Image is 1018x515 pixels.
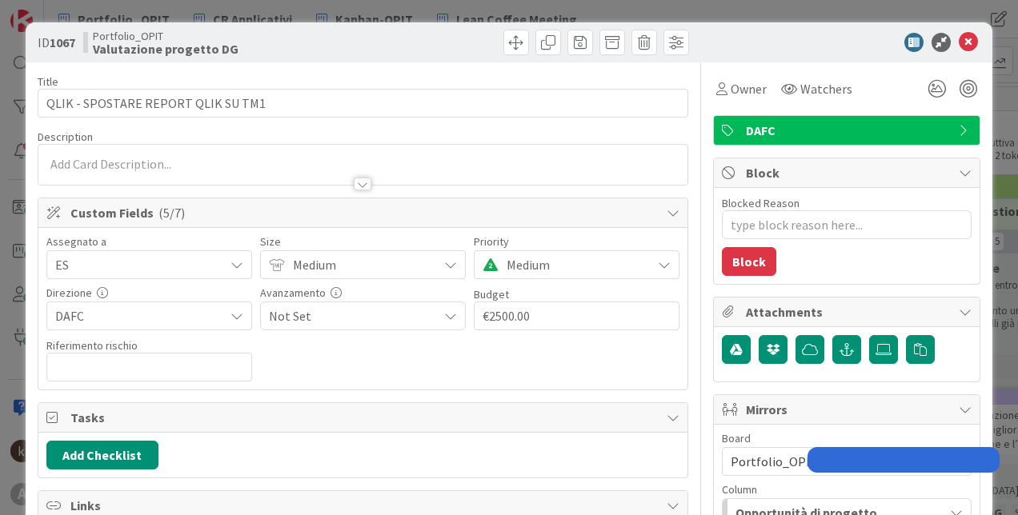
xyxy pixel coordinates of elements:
button: Block [722,247,776,276]
span: DAFC [55,306,224,325]
b: 1067 [50,34,75,50]
button: Add Checklist [46,441,158,469]
span: Medium [293,254,430,276]
div: Assegnato a [46,236,252,247]
div: Priority [474,236,679,247]
label: Riferimento rischio [46,338,138,353]
label: Budget [474,287,509,301]
span: Block [746,163,951,182]
label: Title [38,74,58,89]
span: ID [38,33,75,52]
span: Column [722,484,757,495]
span: Custom Fields [70,203,659,222]
div: Avanzamento [260,287,466,298]
span: Not Set [269,305,438,327]
span: DAFC [746,121,951,140]
span: Portfolio_OPIT [731,453,818,469]
span: Description [38,130,93,144]
input: type card name here... [38,89,688,118]
span: Medium [507,254,643,276]
span: Portfolio_OPIT [93,30,238,42]
div: Direzione [46,287,252,298]
div: Size [260,236,466,247]
span: ( 5/7 ) [158,205,185,221]
span: Tasks [70,408,659,427]
b: Valutazione progetto DG [93,42,238,55]
span: Links [70,496,659,515]
span: Watchers [800,79,852,98]
span: ES [55,255,224,274]
span: Owner [731,79,767,98]
span: Mirrors [746,400,951,419]
span: Attachments [746,302,951,321]
label: Blocked Reason [722,196,800,210]
span: Board [722,433,751,444]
